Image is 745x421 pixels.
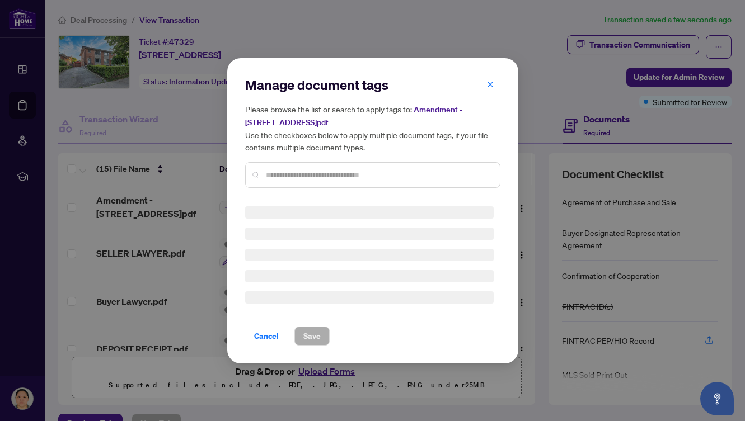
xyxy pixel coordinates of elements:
[245,105,462,127] span: Amendment - [STREET_ADDRESS]pdf
[245,76,500,94] h2: Manage document tags
[294,327,330,346] button: Save
[254,327,279,345] span: Cancel
[486,80,494,88] span: close
[700,382,734,415] button: Open asap
[245,327,288,346] button: Cancel
[245,103,500,153] h5: Please browse the list or search to apply tags to: Use the checkboxes below to apply multiple doc...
